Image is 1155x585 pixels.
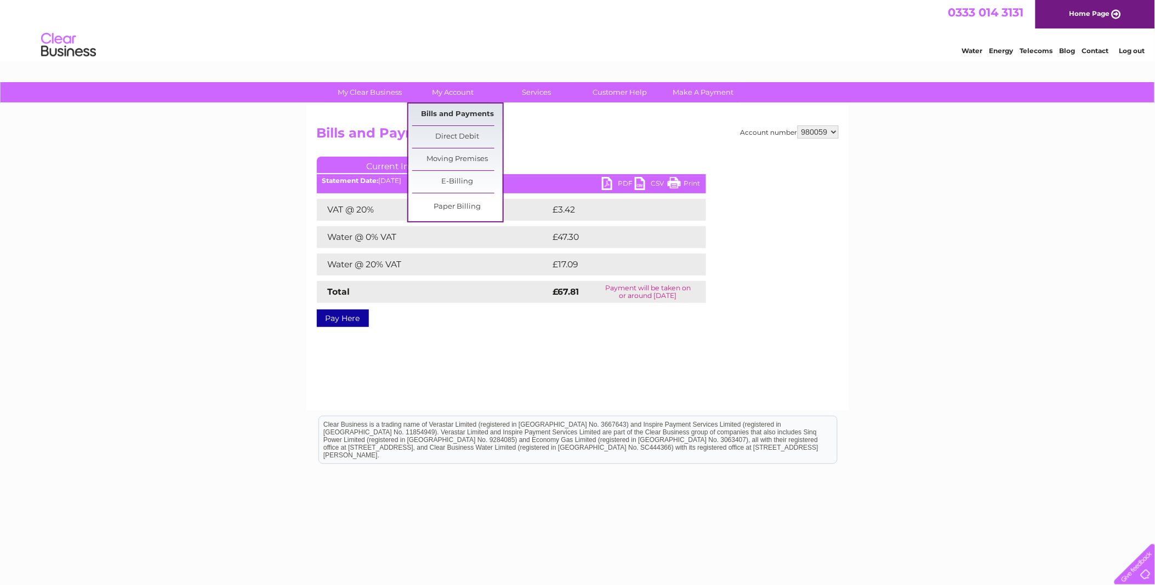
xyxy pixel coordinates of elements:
[635,177,668,193] a: CSV
[317,226,550,248] td: Water @ 0% VAT
[317,125,839,146] h2: Bills and Payments
[948,5,1024,19] a: 0333 014 3131
[590,281,705,303] td: Payment will be taken on or around [DATE]
[412,126,503,148] a: Direct Debit
[328,286,350,297] strong: Total
[317,177,706,185] div: [DATE]
[989,47,1014,55] a: Energy
[325,82,415,102] a: My Clear Business
[553,286,579,297] strong: £67.81
[1119,47,1145,55] a: Log out
[317,254,550,276] td: Water @ 20% VAT
[602,177,635,193] a: PDF
[1060,47,1076,55] a: Blog
[412,196,503,218] a: Paper Billing
[658,82,748,102] a: Make A Payment
[317,309,369,327] a: Pay Here
[668,177,701,193] a: Print
[319,6,837,53] div: Clear Business is a trading name of Verastar Limited (registered in [GEOGRAPHIC_DATA] No. 3667643...
[550,199,680,221] td: £3.42
[962,47,983,55] a: Water
[1020,47,1053,55] a: Telecoms
[550,226,683,248] td: £47.30
[412,171,503,193] a: E-Billing
[1082,47,1109,55] a: Contact
[322,176,379,185] b: Statement Date:
[412,148,503,170] a: Moving Premises
[41,28,96,62] img: logo.png
[491,82,582,102] a: Services
[317,199,550,221] td: VAT @ 20%
[550,254,683,276] td: £17.09
[412,104,503,125] a: Bills and Payments
[317,157,481,173] a: Current Invoice
[574,82,665,102] a: Customer Help
[408,82,498,102] a: My Account
[741,125,839,139] div: Account number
